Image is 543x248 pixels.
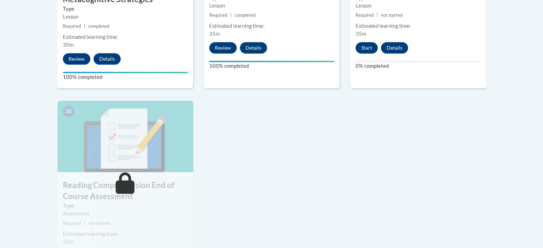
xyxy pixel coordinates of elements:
[240,42,267,54] button: Details
[356,62,481,70] label: 0% completed
[57,101,193,172] img: Course Image
[63,221,81,226] span: Required
[356,31,366,37] span: 35m
[356,42,378,54] button: Start
[209,22,334,30] div: Estimated learning time:
[209,42,237,54] button: Review
[63,13,188,21] div: Lesson
[57,180,193,202] h3: Reading Comprehension End of Course Assessment
[88,24,109,29] span: completed
[209,2,334,10] div: Lesson
[63,73,188,81] label: 100% completed
[94,53,121,65] button: Details
[63,42,74,48] span: 30m
[209,62,334,70] label: 100% completed
[63,210,188,218] div: Assessment
[356,22,481,30] div: Estimated learning time:
[63,33,188,41] div: Estimated learning time:
[209,31,220,37] span: 35m
[63,72,188,73] div: Your progress
[63,5,188,13] label: Type
[84,24,85,29] span: |
[63,239,74,245] span: 30m
[356,12,374,18] span: Required
[209,12,227,18] span: Required
[230,12,232,18] span: |
[84,221,85,226] span: |
[88,221,110,226] span: not started
[377,12,378,18] span: |
[356,2,481,10] div: Lesson
[63,202,188,210] label: Type
[63,24,81,29] span: Required
[381,42,408,54] button: Details
[209,61,334,62] div: Your progress
[63,106,74,117] span: 10
[381,12,403,18] span: not started
[63,230,188,238] div: Estimated learning time:
[235,12,256,18] span: completed
[63,53,90,65] button: Review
